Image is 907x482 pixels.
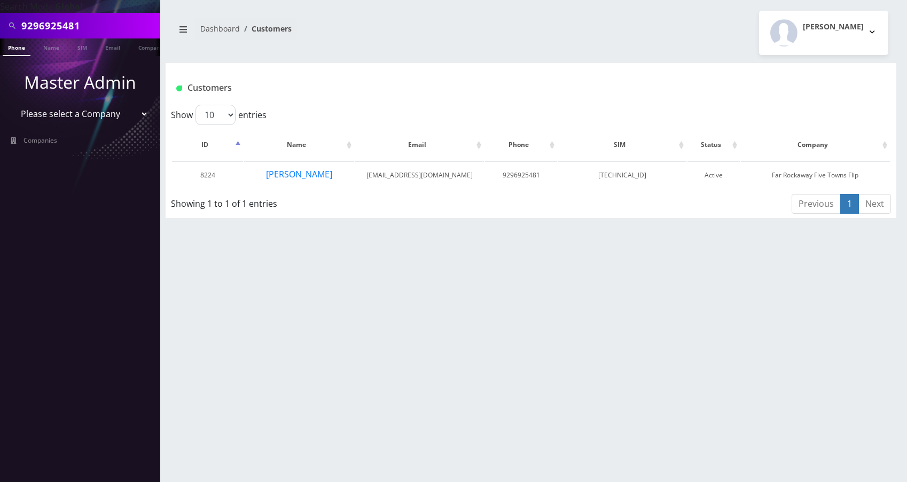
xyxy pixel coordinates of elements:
[759,11,888,55] button: [PERSON_NAME]
[200,24,240,34] a: Dashboard
[133,38,169,55] a: Company
[792,194,841,214] a: Previous
[355,161,484,189] td: [EMAIL_ADDRESS][DOMAIN_NAME]
[100,38,126,55] a: Email
[55,1,83,12] strong: Global
[72,38,92,55] a: SIM
[171,105,267,125] label: Show entries
[240,23,292,34] li: Customers
[244,129,354,160] th: Name: activate to sort column ascending
[3,38,30,56] a: Phone
[558,129,686,160] th: SIM: activate to sort column ascending
[858,194,891,214] a: Next
[196,105,236,125] select: Showentries
[485,161,557,189] td: 9296925481
[687,129,740,160] th: Status: activate to sort column ascending
[24,136,57,145] span: Companies
[485,129,557,160] th: Phone: activate to sort column ascending
[172,129,243,160] th: ID: activate to sort column descending
[21,15,158,36] input: Search All Companies
[687,161,740,189] td: Active
[171,193,463,210] div: Showing 1 to 1 of 1 entries
[174,18,523,48] nav: breadcrumb
[38,38,65,55] a: Name
[176,83,765,93] h1: Customers
[741,129,890,160] th: Company: activate to sort column ascending
[558,161,686,189] td: [TECHNICAL_ID]
[265,167,333,181] button: [PERSON_NAME]
[840,194,859,214] a: 1
[803,22,864,32] h2: [PERSON_NAME]
[355,129,484,160] th: Email: activate to sort column ascending
[741,161,890,189] td: Far Rockaway Five Towns Flip
[172,161,243,189] td: 8224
